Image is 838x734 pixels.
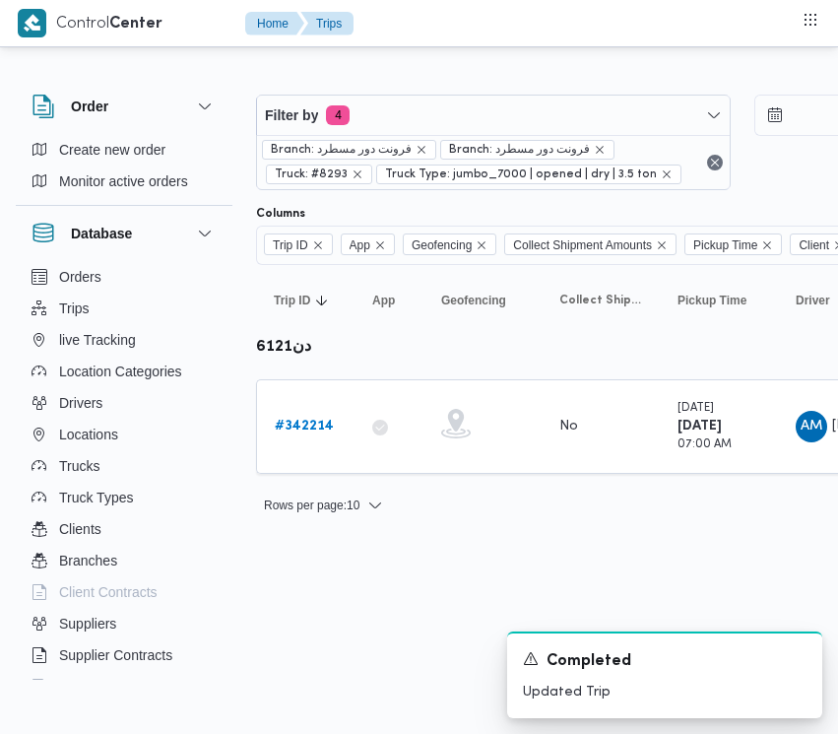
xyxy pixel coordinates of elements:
[677,293,746,308] span: Pickup Time
[59,391,102,415] span: Drivers
[59,612,116,635] span: Suppliers
[24,261,225,293] button: Orders
[350,234,370,256] span: App
[71,95,108,118] h3: Order
[693,234,757,256] span: Pickup Time
[32,95,217,118] button: Order
[59,517,101,541] span: Clients
[59,580,158,604] span: Client Contracts
[16,261,232,688] div: Database
[59,360,182,383] span: Location Categories
[59,328,136,352] span: live Tracking
[59,423,118,446] span: Locations
[796,411,827,442] div: Ahmad Muhammad Abadallah Arafah Aljohri
[677,420,722,433] b: [DATE]
[24,419,225,450] button: Locations
[300,12,354,35] button: Trips
[274,293,310,308] span: Trip ID; Sorted in descending order
[352,168,363,180] button: remove selected entity
[441,293,506,308] span: Geofencing
[403,234,496,255] span: Geofencing
[59,169,188,193] span: Monitor active orders
[275,415,334,438] a: #342214
[264,494,359,517] span: Rows per page : 10
[245,12,304,35] button: Home
[266,165,372,184] span: Truck: #8293
[594,144,606,156] button: remove selected entity
[341,234,395,255] span: App
[796,293,830,308] span: Driver
[684,234,782,255] span: Pickup Time
[273,234,308,256] span: Trip ID
[24,387,225,419] button: Drivers
[374,239,386,251] button: Remove App from selection in this group
[109,17,162,32] b: Center
[271,141,412,159] span: Branch: فرونت دور مسطرد
[264,234,333,255] span: Trip ID
[257,96,730,135] button: Filter by4 active filters
[59,486,133,509] span: Truck Types
[266,285,345,316] button: Trip IDSorted in descending order
[761,239,773,251] button: Remove Pickup Time from selection in this group
[376,165,681,184] span: Truck Type: jumbo_7000 | opened | dry | 3.5 ton
[256,494,391,517] button: Rows per page:10
[314,293,330,308] svg: Sorted in descending order
[670,285,768,316] button: Pickup Time
[24,671,225,702] button: Devices
[24,482,225,513] button: Truck Types
[799,234,829,256] span: Client
[59,138,165,162] span: Create new order
[513,234,652,256] span: Collect Shipment Amounts
[275,420,334,433] b: # 342214
[547,650,631,674] span: Completed
[24,450,225,482] button: Trucks
[661,168,673,180] button: remove selected entity
[433,285,532,316] button: Geofencing
[385,166,657,183] span: Truck Type: jumbo_7000 | opened | dry | 3.5 ton
[59,454,99,478] span: Trucks
[372,293,395,308] span: App
[412,234,472,256] span: Geofencing
[59,549,117,572] span: Branches
[32,222,217,245] button: Database
[16,134,232,205] div: Order
[523,682,806,702] p: Updated Trip
[59,643,172,667] span: Supplier Contracts
[677,403,714,414] small: [DATE]
[559,293,642,308] span: Collect Shipment Amounts
[71,222,132,245] h3: Database
[18,9,46,37] img: X8yXhbKr1z7QwAAAABJRU5ErkJggg==
[416,144,427,156] button: remove selected entity
[364,285,414,316] button: App
[449,141,590,159] span: Branch: فرونت دور مسطرد
[703,151,727,174] button: Remove
[24,576,225,608] button: Client Contracts
[559,418,578,435] div: No
[24,324,225,356] button: live Tracking
[24,134,225,166] button: Create new order
[59,265,101,289] span: Orders
[275,166,348,183] span: Truck: #8293
[256,206,305,222] label: Columns
[24,356,225,387] button: Location Categories
[326,105,350,125] span: 4 active filters
[24,166,225,197] button: Monitor active orders
[265,103,318,127] span: Filter by
[24,639,225,671] button: Supplier Contracts
[262,140,436,160] span: Branch: فرونت دور مسطرد
[312,239,324,251] button: Remove Trip ID from selection in this group
[24,513,225,545] button: Clients
[59,297,90,320] span: Trips
[801,411,822,442] span: AM
[59,675,108,699] span: Devices
[24,293,225,324] button: Trips
[24,608,225,639] button: Suppliers
[656,239,668,251] button: Remove Collect Shipment Amounts from selection in this group
[523,649,806,674] div: Notification
[440,140,614,160] span: Branch: فرونت دور مسطرد
[504,234,677,255] span: Collect Shipment Amounts
[256,340,311,355] b: دن6121
[24,545,225,576] button: Branches
[677,439,732,450] small: 07:00 AM
[476,239,487,251] button: Remove Geofencing from selection in this group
